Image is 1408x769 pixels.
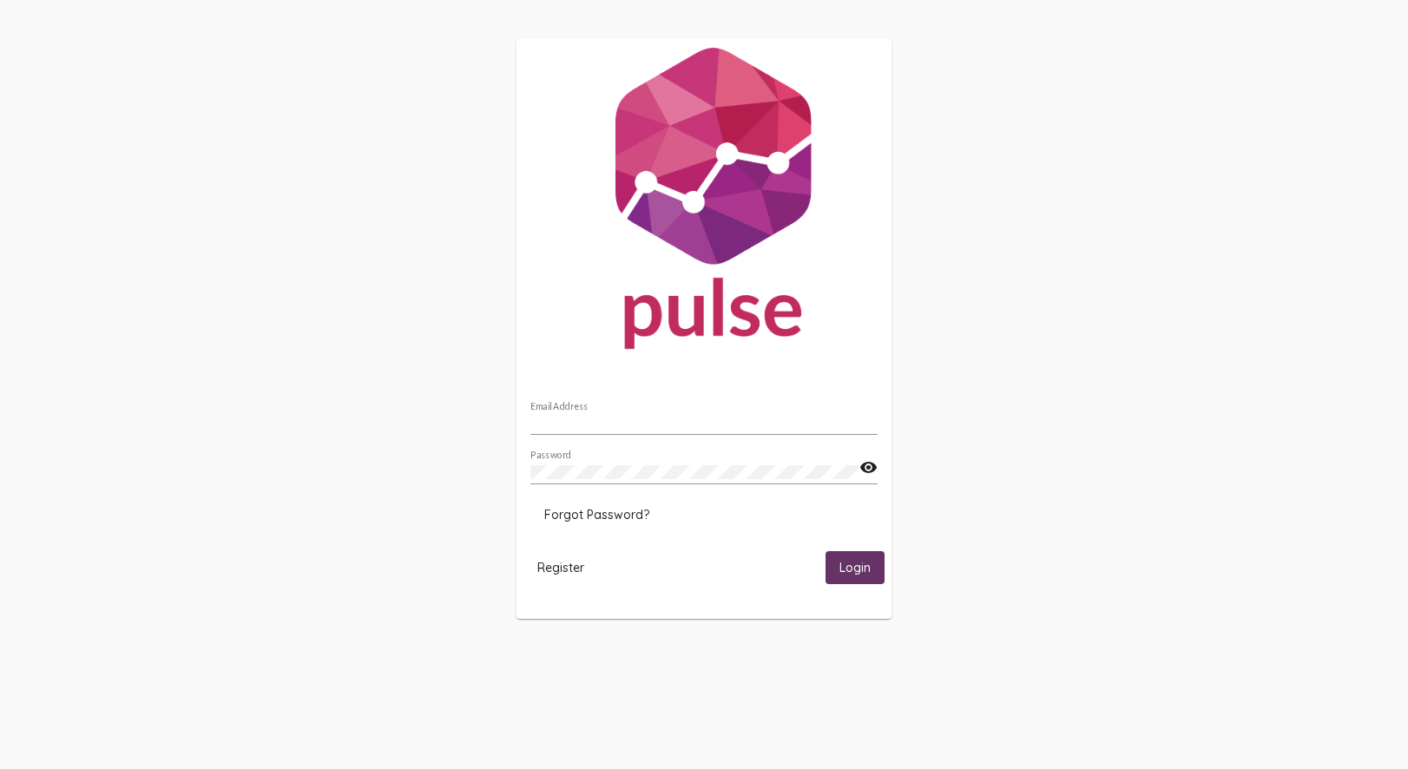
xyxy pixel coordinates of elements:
button: Forgot Password? [530,499,663,530]
button: Register [523,551,598,583]
img: Pulse For Good Logo [516,38,892,366]
mat-icon: visibility [859,457,878,478]
span: Forgot Password? [544,507,649,523]
span: Register [537,560,584,575]
span: Login [839,561,871,576]
button: Login [826,551,885,583]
